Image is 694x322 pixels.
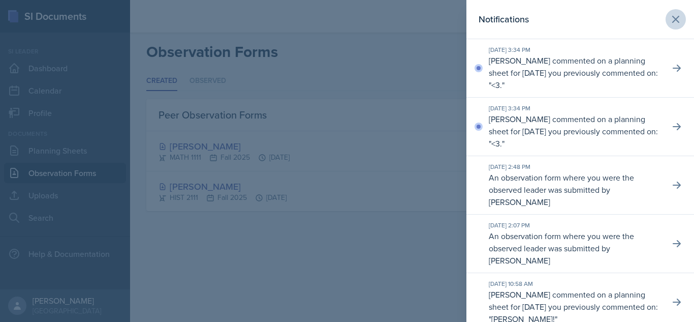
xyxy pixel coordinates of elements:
[489,221,661,230] div: [DATE] 2:07 PM
[489,54,661,91] p: [PERSON_NAME] commented on a planning sheet for [DATE] you previously commented on: " "
[489,162,661,171] div: [DATE] 2:48 PM
[489,230,661,267] p: An observation form where you were the observed leader was submitted by [PERSON_NAME]
[489,104,661,113] div: [DATE] 3:34 PM
[489,113,661,150] p: [PERSON_NAME] commented on a planning sheet for [DATE] you previously commented on: " "
[491,79,502,91] p: <3.
[479,12,529,26] h2: Notifications
[491,138,502,149] p: <3.
[489,45,661,54] div: [DATE] 3:34 PM
[489,171,661,208] p: An observation form where you were the observed leader was submitted by [PERSON_NAME]
[489,279,661,288] div: [DATE] 10:58 AM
